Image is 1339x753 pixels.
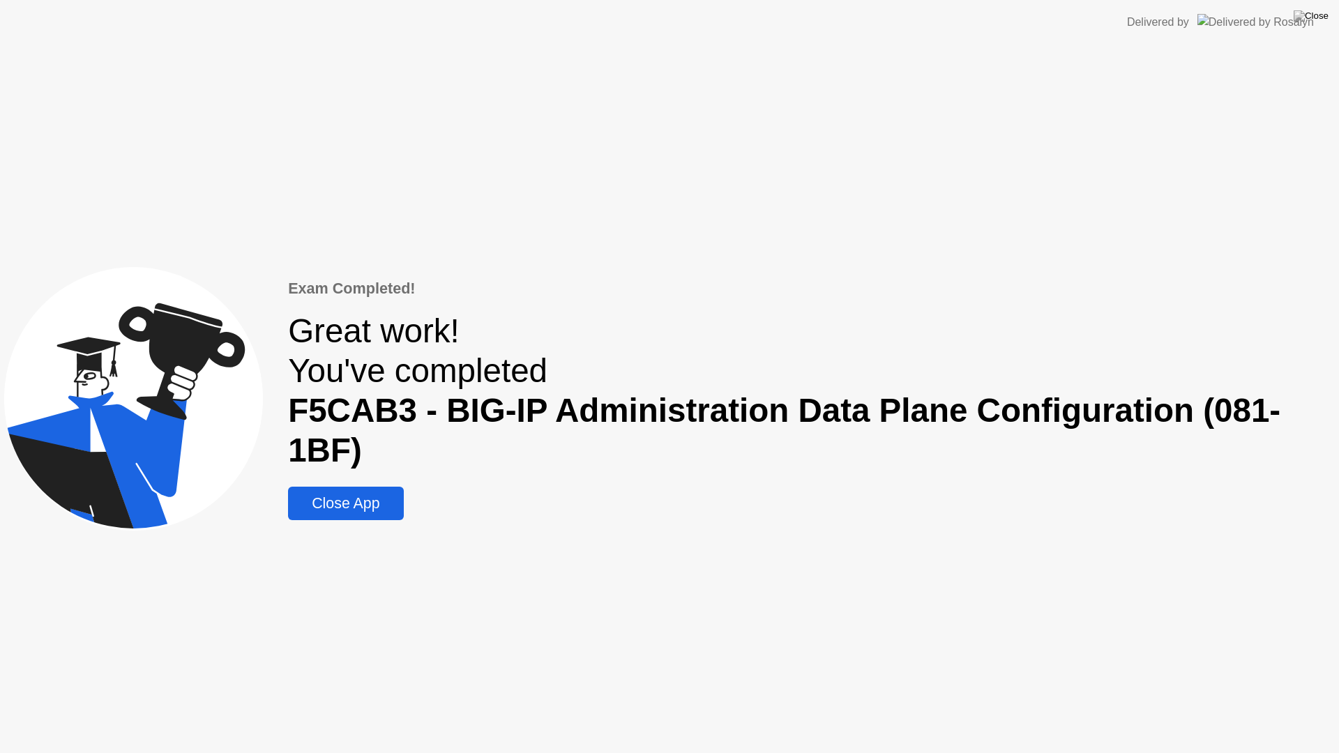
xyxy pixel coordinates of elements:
img: Delivered by Rosalyn [1197,14,1314,30]
b: F5CAB3 - BIG-IP Administration Data Plane Configuration (081-1BF) [288,392,1280,469]
div: Great work! You've completed [288,311,1335,470]
div: Exam Completed! [288,277,1335,300]
img: Close [1294,10,1329,22]
button: Close App [288,487,403,520]
div: Close App [292,495,399,512]
div: Delivered by [1127,14,1189,31]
